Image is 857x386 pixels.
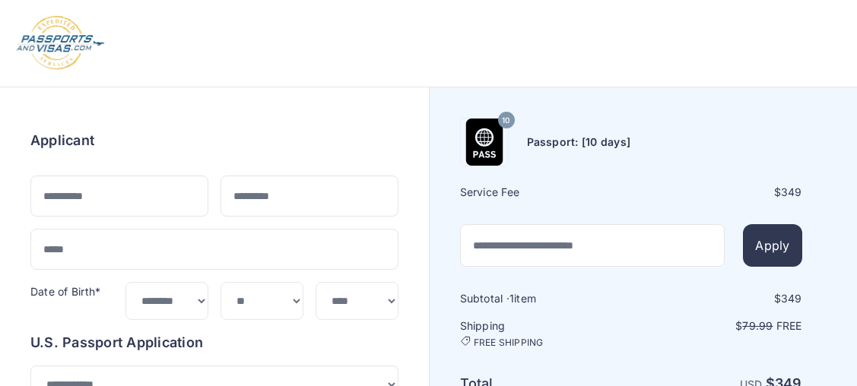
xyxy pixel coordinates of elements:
[502,111,509,131] span: 10
[527,134,631,150] h6: Passport: [10 days]
[30,130,94,151] h6: Applicant
[15,15,106,71] img: Logo
[633,318,802,334] p: $
[509,292,514,305] span: 1
[743,224,801,267] button: Apply
[474,337,544,349] span: FREE SHIPPING
[460,291,630,306] h6: Subtotal · item
[633,291,802,306] div: $
[30,332,398,353] h6: U.S. Passport Application
[460,185,630,200] h6: Service Fee
[742,319,773,332] span: 79.99
[460,318,630,349] h6: Shipping
[781,185,802,198] span: 349
[776,319,802,332] span: Free
[781,292,802,305] span: 349
[461,119,508,166] img: Product Name
[30,285,100,298] label: Date of Birth*
[633,185,802,200] div: $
